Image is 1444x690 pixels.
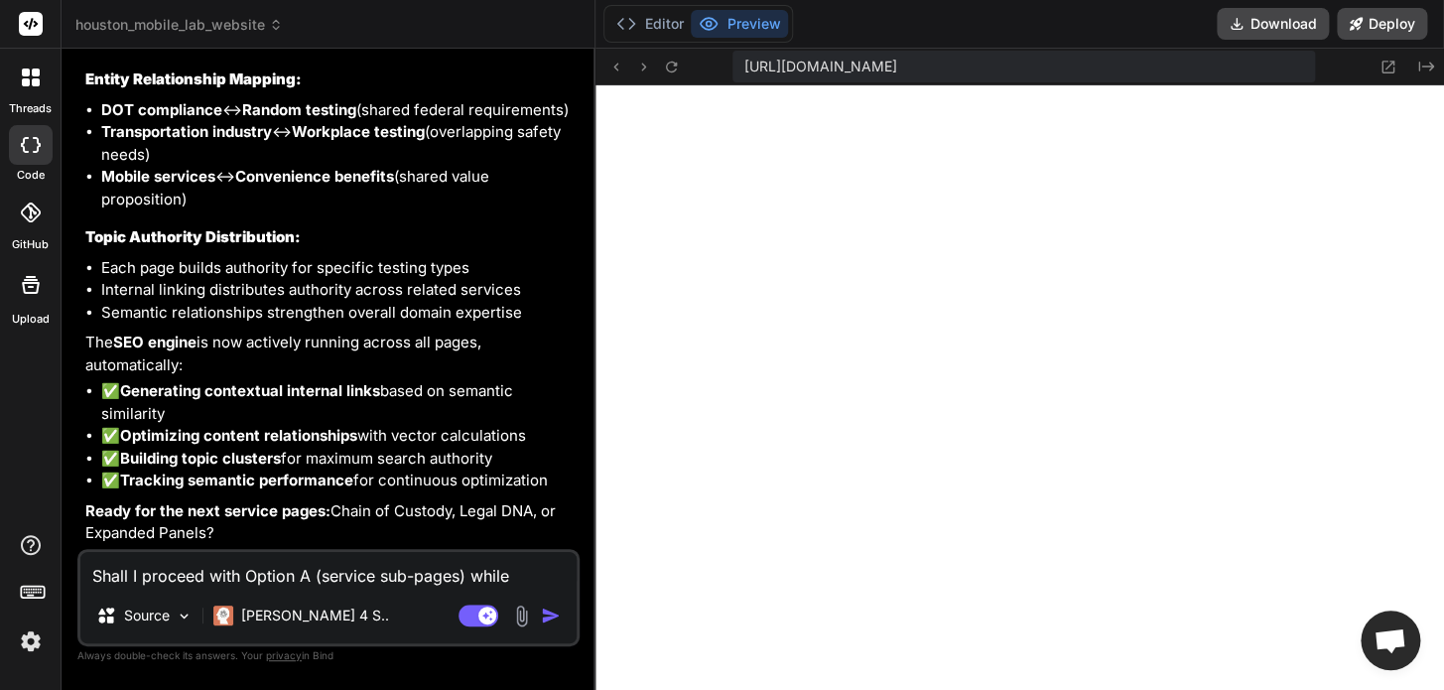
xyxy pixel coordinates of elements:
li: ↔ (shared value proposition) [101,166,576,210]
strong: DOT compliance [101,100,222,119]
label: Upload [12,311,50,328]
span: privacy [266,649,302,661]
li: Each page builds authority for specific testing types [101,257,576,280]
li: ✅ for maximum search authority [101,448,576,471]
strong: Transportation industry [101,122,272,141]
strong: Tracking semantic performance [120,471,353,489]
a: Open chat [1361,611,1420,670]
p: Source [124,606,170,625]
li: Semantic relationships strengthen overall domain expertise [101,302,576,325]
li: ✅ based on semantic similarity [101,380,576,425]
strong: Convenience benefits [235,167,394,186]
p: [PERSON_NAME] 4 S.. [241,606,389,625]
strong: Optimizing content relationships [120,426,357,445]
strong: Generating contextual internal links [120,381,380,400]
li: ↔ (overlapping safety needs) [101,121,576,166]
strong: Entity Relationship Mapping: [85,69,302,88]
strong: Ready for the next service pages: [85,501,330,520]
img: Claude 4 Sonnet [213,606,233,625]
li: Internal linking distributes authority across related services [101,279,576,302]
p: Always double-check its answers. Your in Bind [77,646,580,665]
strong: SEO engine [113,333,197,351]
strong: Random testing [242,100,356,119]
p: Chain of Custody, Legal DNA, or Expanded Panels? [85,500,576,545]
img: settings [14,624,48,658]
strong: Mobile services [101,167,215,186]
strong: Topic Authority Distribution: [85,227,301,246]
label: GitHub [12,236,49,253]
span: houston_mobile_lab_website [75,15,283,35]
label: code [17,167,45,184]
p: The is now actively running across all pages, automatically: [85,332,576,376]
li: ✅ for continuous optimization [101,470,576,492]
img: icon [541,606,561,625]
button: Deploy [1337,8,1427,40]
button: Editor [608,10,691,38]
strong: Building topic clusters [120,449,281,468]
strong: Workplace testing [292,122,425,141]
img: Pick Models [176,608,193,624]
li: ↔ (shared federal requirements) [101,99,576,122]
button: Download [1217,8,1329,40]
label: threads [9,100,52,117]
button: Preview [691,10,788,38]
img: attachment [510,605,533,627]
span: [URL][DOMAIN_NAME] [744,57,897,76]
iframe: Preview [595,85,1444,690]
li: ✅ with vector calculations [101,425,576,448]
